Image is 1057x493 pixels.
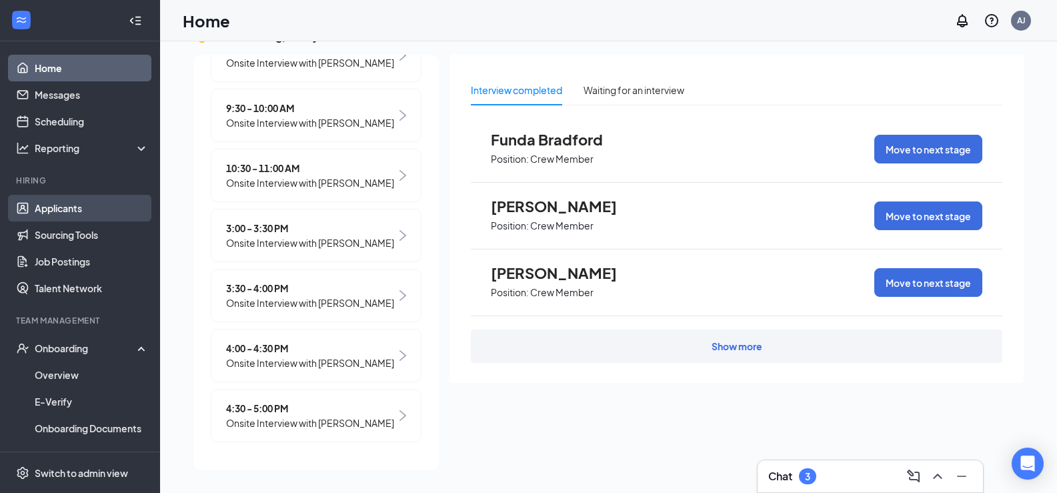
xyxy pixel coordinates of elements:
h3: Chat [768,469,792,484]
a: Talent Network [35,275,149,302]
span: Onsite Interview with [PERSON_NAME] [226,115,394,130]
span: Onsite Interview with [PERSON_NAME] [226,55,394,70]
svg: ChevronUp [930,468,946,484]
svg: Settings [16,466,29,480]
svg: WorkstreamLogo [15,13,28,27]
a: Activity log [35,442,149,468]
div: Waiting for an interview [584,83,684,97]
div: AJ [1017,15,1026,26]
span: [PERSON_NAME] [491,264,638,282]
div: Onboarding [35,342,137,355]
p: Position: [491,219,529,232]
p: Crew Member [530,219,594,232]
p: Position: [491,153,529,165]
span: Onsite Interview with [PERSON_NAME] [226,235,394,250]
span: 4:30 - 5:00 PM [226,401,394,416]
a: E-Verify [35,388,149,415]
svg: ComposeMessage [906,468,922,484]
div: Show more [712,340,762,353]
a: Job Postings [35,248,149,275]
svg: Collapse [129,14,142,27]
div: Team Management [16,315,146,326]
span: 3:30 - 4:00 PM [226,281,394,296]
span: 4:00 - 4:30 PM [226,341,394,356]
button: Move to next stage [874,135,982,163]
svg: UserCheck [16,342,29,355]
svg: Notifications [954,13,970,29]
a: Messages [35,81,149,108]
span: Onsite Interview with [PERSON_NAME] [226,175,394,190]
span: 9:30 - 10:00 AM [226,101,394,115]
div: Switch to admin view [35,466,128,480]
a: Sourcing Tools [35,221,149,248]
a: Applicants [35,195,149,221]
span: [PERSON_NAME] [491,197,638,215]
a: Onboarding Documents [35,415,149,442]
button: ChevronUp [927,466,948,487]
button: Minimize [951,466,972,487]
button: ComposeMessage [903,466,924,487]
a: Scheduling [35,108,149,135]
span: 10:30 - 11:00 AM [226,161,394,175]
p: Crew Member [530,286,594,299]
span: Funda Bradford [491,131,638,148]
span: Onsite Interview with [PERSON_NAME] [226,416,394,430]
p: Crew Member [530,153,594,165]
div: Hiring [16,175,146,186]
svg: QuestionInfo [984,13,1000,29]
p: Position: [491,286,529,299]
div: Interview completed [471,83,562,97]
a: Overview [35,362,149,388]
svg: Minimize [954,468,970,484]
button: Move to next stage [874,201,982,230]
svg: Analysis [16,141,29,155]
span: Onsite Interview with [PERSON_NAME] [226,296,394,310]
span: 3:00 - 3:30 PM [226,221,394,235]
h1: Home [183,9,230,32]
button: Move to next stage [874,268,982,297]
span: Onsite Interview with [PERSON_NAME] [226,356,394,370]
div: Reporting [35,141,149,155]
div: Open Intercom Messenger [1012,448,1044,480]
div: 3 [805,471,810,482]
a: Home [35,55,149,81]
